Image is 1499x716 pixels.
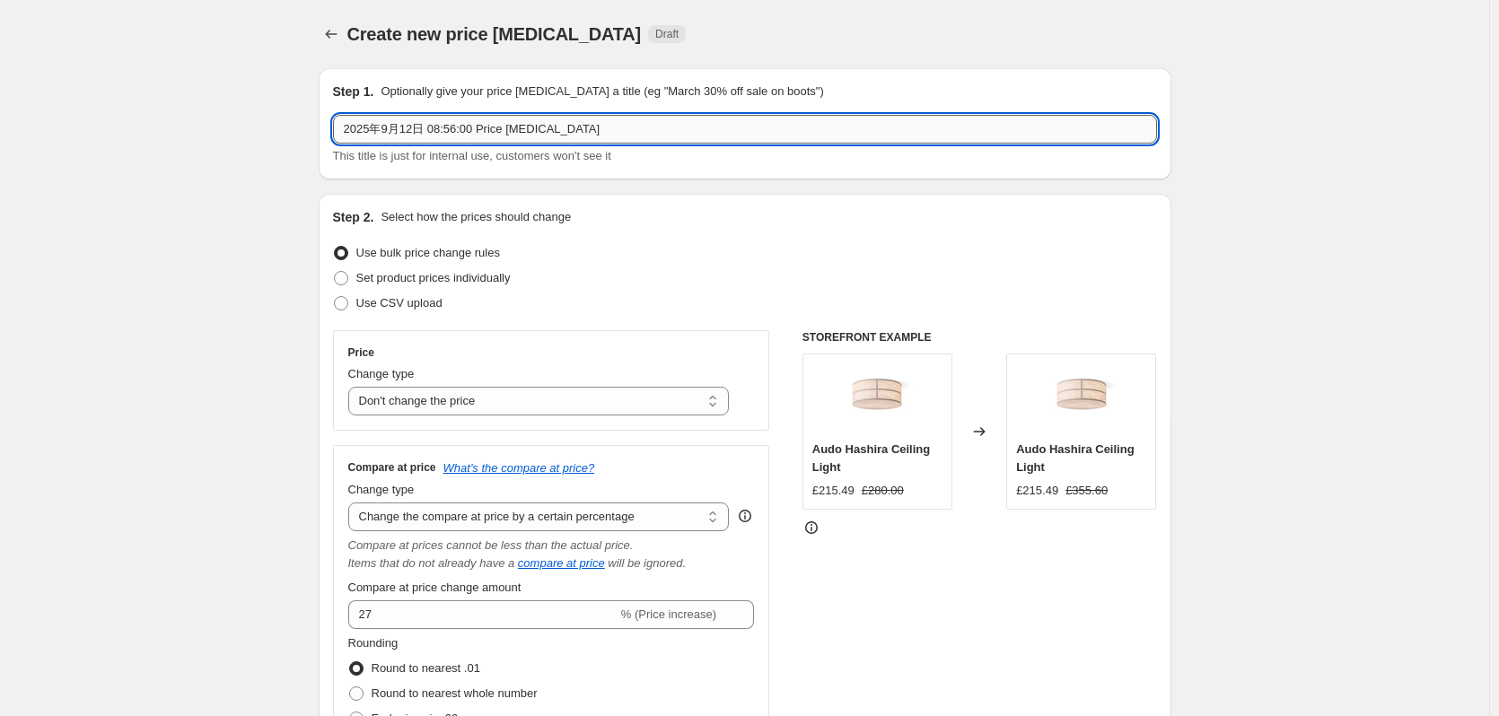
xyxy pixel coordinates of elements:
[841,363,913,435] img: 1510699_1510699U_low_ON_b344eb92-a171-425e-a24a-3d7445316046_80x.jpg
[1046,363,1118,435] img: 1510699_1510699U_low_ON_b344eb92-a171-425e-a24a-3d7445316046_80x.jpg
[356,246,500,259] span: Use bulk price change rules
[621,607,716,621] span: % (Price increase)
[333,83,374,100] h2: Step 1.
[356,296,443,310] span: Use CSV upload
[372,686,538,700] span: Round to nearest whole number
[333,208,374,226] h2: Step 2.
[348,345,374,360] h3: Price
[348,483,415,496] span: Change type
[348,600,618,629] input: -15
[802,330,1157,345] h6: STOREFRONT EXAMPLE
[381,83,823,100] p: Optionally give your price [MEDICAL_DATA] a title (eg "March 30% off sale on boots")
[1016,482,1058,500] div: £215.49
[348,581,522,594] span: Compare at price change amount
[356,271,511,284] span: Set product prices individually
[319,22,344,47] button: Price change jobs
[1065,482,1108,500] strike: £355.60
[1016,442,1134,474] span: Audo Hashira Ceiling Light
[348,538,634,552] i: Compare at prices cannot be less than the actual price.
[518,556,605,570] button: compare at price
[348,367,415,380] span: Change type
[348,556,515,570] i: Items that do not already have a
[372,661,480,675] span: Round to nearest .01
[608,556,686,570] i: will be ignored.
[333,149,611,162] span: This title is just for internal use, customers won't see it
[812,482,855,500] div: £215.49
[862,482,904,500] strike: £280.00
[736,507,754,525] div: help
[655,27,679,41] span: Draft
[333,115,1157,144] input: 30% off holiday sale
[812,442,930,474] span: Audo Hashira Ceiling Light
[443,461,595,475] button: What's the compare at price?
[347,24,642,44] span: Create new price [MEDICAL_DATA]
[381,208,571,226] p: Select how the prices should change
[348,460,436,475] h3: Compare at price
[348,636,399,650] span: Rounding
